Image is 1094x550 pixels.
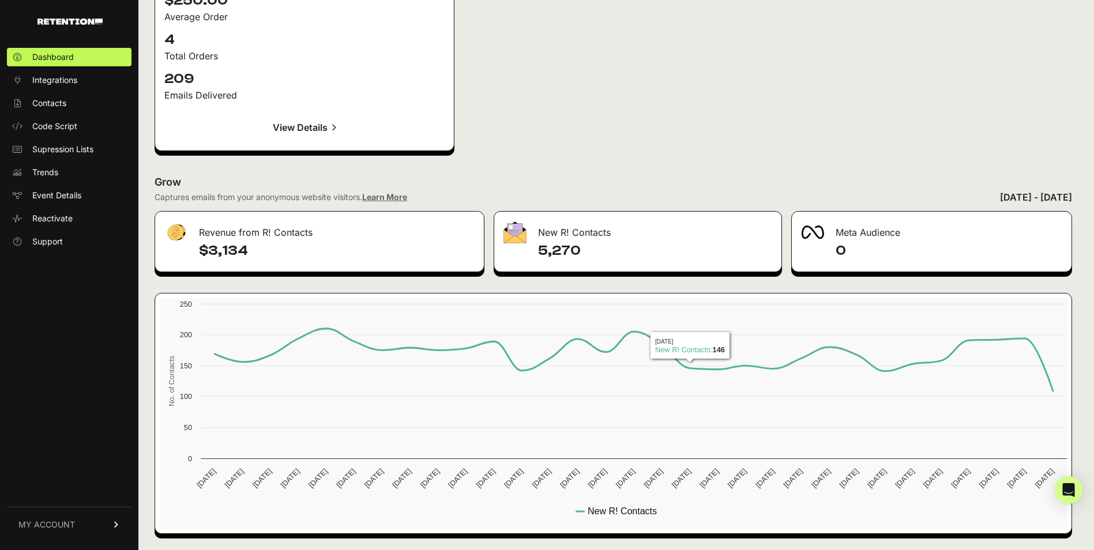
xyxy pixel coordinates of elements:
span: Trends [32,167,58,178]
text: 100 [180,392,192,401]
h4: 0 [836,242,1062,260]
a: Integrations [7,71,131,89]
text: [DATE] [782,467,804,489]
div: Revenue from R! Contacts [155,212,484,246]
text: [DATE] [475,467,497,489]
span: Dashboard [32,51,74,63]
h2: Grow [155,174,1072,190]
text: [DATE] [978,467,1000,489]
text: No. of Contacts [167,356,176,406]
text: [DATE] [1033,467,1056,489]
div: Emails Delivered [164,88,445,102]
a: Contacts [7,94,131,112]
text: [DATE] [502,467,525,489]
text: 250 [180,300,192,308]
a: Dashboard [7,48,131,66]
div: New R! Contacts [494,212,782,246]
a: Support [7,232,131,251]
text: 200 [180,330,192,339]
div: Open Intercom Messenger [1055,476,1082,504]
text: [DATE] [726,467,749,489]
text: [DATE] [922,467,944,489]
text: [DATE] [251,467,273,489]
span: Support [32,236,63,247]
text: 0 [188,454,192,463]
div: Average Order [164,10,445,24]
p: 4 [164,31,445,49]
text: [DATE] [642,467,664,489]
p: 209 [164,70,445,88]
text: [DATE] [866,467,888,489]
text: 50 [184,423,192,432]
div: Total Orders [164,49,445,63]
img: fa-envelope-19ae18322b30453b285274b1b8af3d052b27d846a4fbe8435d1a52b978f639a2.png [503,221,527,243]
div: Meta Audience [792,212,1072,246]
text: [DATE] [195,467,217,489]
a: Trends [7,163,131,182]
a: View Details [164,114,445,141]
text: [DATE] [1005,467,1028,489]
div: Captures emails from your anonymous website visitors. [155,191,407,203]
span: Supression Lists [32,144,93,155]
text: [DATE] [614,467,637,489]
text: [DATE] [698,467,720,489]
text: [DATE] [754,467,776,489]
a: Reactivate [7,209,131,228]
span: MY ACCOUNT [18,519,75,530]
span: Event Details [32,190,81,201]
text: [DATE] [334,467,357,489]
text: [DATE] [530,467,552,489]
text: [DATE] [810,467,832,489]
text: [DATE] [307,467,329,489]
a: Event Details [7,186,131,205]
text: New R! Contacts [588,506,657,516]
a: Learn More [362,192,407,202]
text: [DATE] [363,467,385,489]
text: [DATE] [446,467,469,489]
text: [DATE] [586,467,608,489]
text: [DATE] [837,467,860,489]
span: Reactivate [32,213,73,224]
h4: $3,134 [199,242,475,260]
h4: 5,270 [538,242,773,260]
img: fa-meta-2f981b61bb99beabf952f7030308934f19ce035c18b003e963880cc3fabeebb7.png [801,225,824,239]
text: [DATE] [670,467,693,489]
text: [DATE] [223,467,246,489]
text: [DATE] [279,467,301,489]
text: [DATE] [893,467,916,489]
a: Supression Lists [7,140,131,159]
span: Code Script [32,120,77,132]
a: MY ACCOUNT [7,507,131,542]
text: [DATE] [949,467,972,489]
text: [DATE] [390,467,413,489]
a: Code Script [7,117,131,135]
img: fa-dollar-13500eef13a19c4ab2b9ed9ad552e47b0d9fc28b02b83b90ba0e00f96d6372e9.png [164,221,187,244]
div: [DATE] - [DATE] [1000,190,1072,204]
span: Contacts [32,97,66,109]
text: [DATE] [419,467,441,489]
text: [DATE] [558,467,581,489]
img: Retention.com [37,18,103,25]
span: Integrations [32,74,77,86]
text: 150 [180,361,192,370]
